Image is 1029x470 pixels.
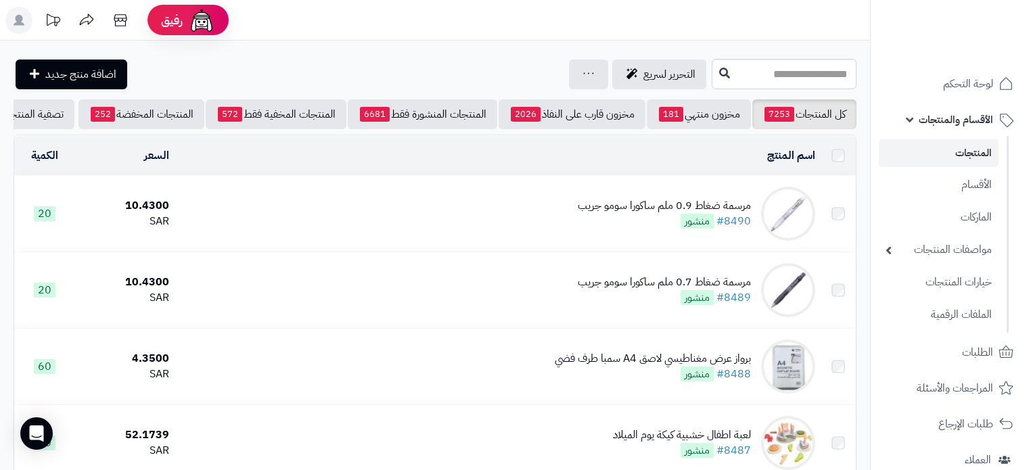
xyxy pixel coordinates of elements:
[919,110,993,129] span: الأقسام والمنتجات
[716,289,751,306] a: #8489
[20,417,53,450] div: Open Intercom Messenger
[761,187,815,241] img: مرسمة ضغاط 0.9 ملم ساكورا سومو جريب
[81,351,169,367] div: 4.3500
[879,68,1021,100] a: لوحة التحكم
[81,214,169,229] div: SAR
[612,60,706,89] a: التحرير لسريع
[34,206,55,221] span: 20
[681,443,714,458] span: منشور
[681,214,714,229] span: منشور
[767,147,815,164] a: اسم المنتج
[45,66,116,83] span: اضافة منتج جديد
[499,99,645,129] a: مخزون قارب على النفاذ2026
[681,290,714,305] span: منشور
[613,427,751,443] div: لعبة اطفال خشبية كيكة يوم الميلاد
[761,263,815,317] img: مرسمة ضغاط 0.7 ملم ساكورا سومو جريب
[144,147,169,164] a: السعر
[761,416,815,470] img: لعبة اطفال خشبية كيكة يوم الميلاد
[879,170,999,199] a: الأقسام
[879,372,1021,404] a: المراجعات والأسئلة
[81,290,169,306] div: SAR
[78,99,204,129] a: المنتجات المخفضة252
[647,99,751,129] a: مخزون منتهي181
[681,367,714,381] span: منشور
[31,147,58,164] a: الكمية
[91,107,115,122] span: 252
[81,275,169,290] div: 10.4300
[643,66,695,83] span: التحرير لسريع
[34,359,55,374] span: 60
[348,99,497,129] a: المنتجات المنشورة فقط6681
[16,60,127,89] a: اضافة منتج جديد
[188,7,215,34] img: ai-face.png
[34,283,55,298] span: 20
[879,203,999,232] a: الماركات
[659,107,683,122] span: 181
[81,427,169,443] div: 52.1739
[752,99,856,129] a: كل المنتجات7253
[161,12,183,28] span: رفيق
[917,379,993,398] span: المراجعات والأسئلة
[879,408,1021,440] a: طلبات الإرجاع
[879,268,999,297] a: خيارات المنتجات
[879,336,1021,369] a: الطلبات
[879,235,999,264] a: مواصفات المنتجات
[879,139,999,167] a: المنتجات
[716,213,751,229] a: #8490
[218,107,242,122] span: 572
[716,366,751,382] a: #8488
[879,300,999,329] a: الملفات الرقمية
[937,30,1016,58] img: logo-2.png
[81,367,169,382] div: SAR
[938,415,993,433] span: طلبات الإرجاع
[81,198,169,214] div: 10.4300
[81,443,169,459] div: SAR
[962,343,993,362] span: الطلبات
[206,99,346,129] a: المنتجات المخفية فقط572
[716,442,751,459] a: #8487
[36,7,70,37] a: تحديثات المنصة
[360,107,390,122] span: 6681
[578,275,751,290] div: مرسمة ضغاط 0.7 ملم ساكورا سومو جريب
[578,198,751,214] div: مرسمة ضغاط 0.9 ملم ساكورا سومو جريب
[965,450,991,469] span: العملاء
[34,436,55,450] span: 10
[555,351,751,367] div: برواز عرض مغناطيسي لاصق A4 سمبا طرف فضي
[764,107,794,122] span: 7253
[761,339,815,394] img: برواز عرض مغناطيسي لاصق A4 سمبا طرف فضي
[511,107,541,122] span: 2026
[943,74,993,93] span: لوحة التحكم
